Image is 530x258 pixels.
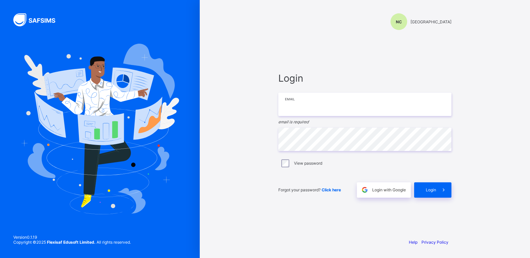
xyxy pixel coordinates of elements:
span: Forgot your password? [278,187,341,192]
a: Privacy Policy [421,240,448,245]
span: Version 0.1.19 [13,235,131,240]
span: NC [396,19,402,24]
span: Copyright © 2025 All rights reserved. [13,240,131,245]
a: Help [409,240,417,245]
span: [GEOGRAPHIC_DATA] [410,19,451,24]
img: SAFSIMS Logo [13,13,63,26]
img: Hero Image [21,44,179,214]
a: Click here [322,187,341,192]
label: View password [294,161,322,166]
span: Login [278,72,451,84]
span: Login [426,187,436,192]
span: Login with Google [372,187,406,192]
em: email is required [278,119,309,124]
strong: Flexisaf Edusoft Limited. [47,240,96,245]
img: google.396cfc9801f0270233282035f929180a.svg [361,186,369,194]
